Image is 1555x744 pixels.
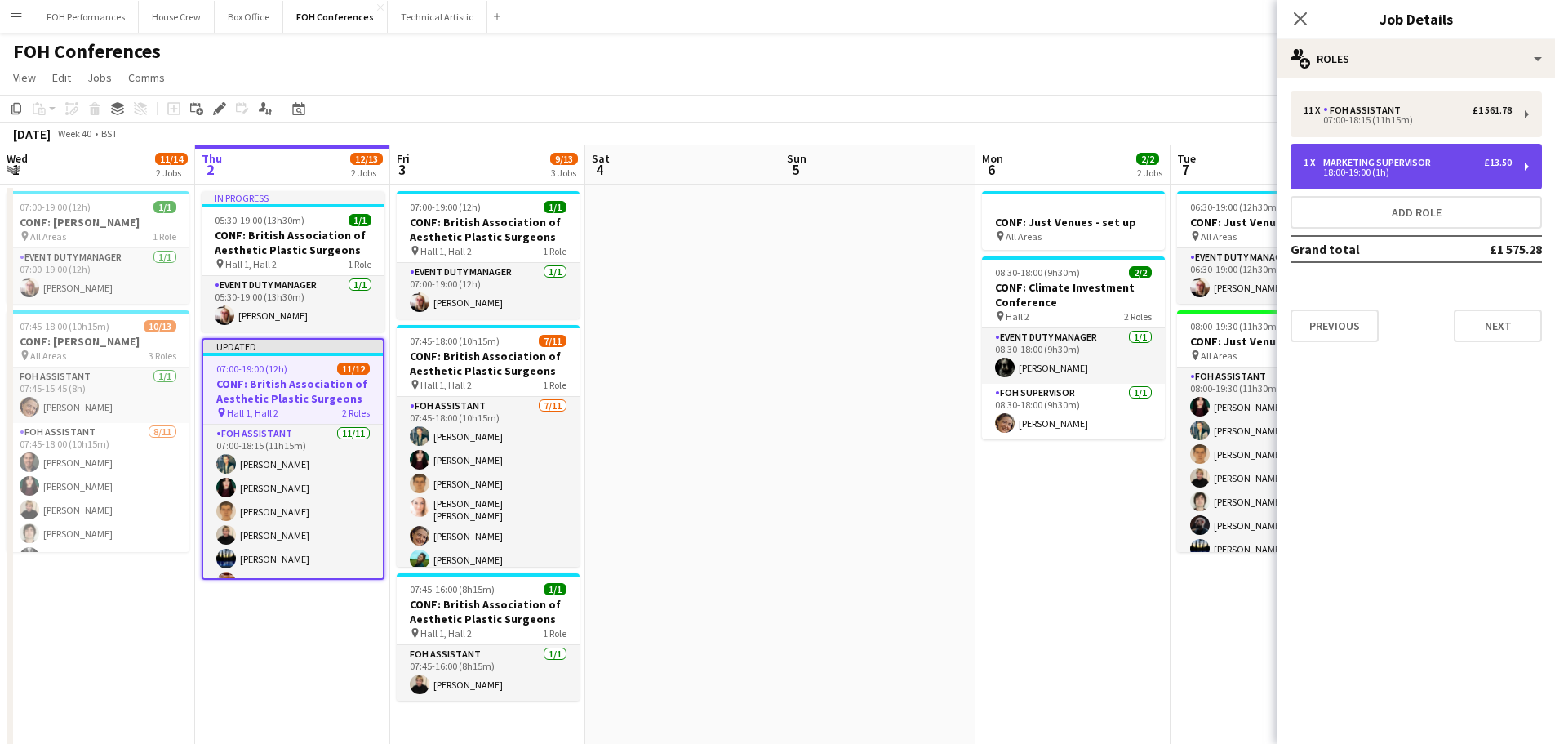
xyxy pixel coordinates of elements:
[1124,310,1152,323] span: 2 Roles
[202,151,222,166] span: Thu
[156,167,187,179] div: 2 Jobs
[283,1,388,33] button: FOH Conferences
[7,310,189,552] app-job-card: 07:45-18:00 (10h15m)10/13CONF: [PERSON_NAME] All Areas3 RolesFOH Assistant1/107:45-15:45 (8h)[PER...
[982,280,1165,310] h3: CONF: Climate Investment Conference
[397,325,580,567] app-job-card: 07:45-18:00 (10h15m)7/11CONF: British Association of Aesthetic Plastic Surgeons Hall 1, Hall 21 R...
[1323,105,1407,116] div: FOH Assistant
[349,214,371,226] span: 1/1
[52,70,71,85] span: Edit
[1006,230,1042,243] span: All Areas
[543,627,566,639] span: 1 Role
[1291,236,1439,262] td: Grand total
[592,151,610,166] span: Sat
[54,127,95,140] span: Week 40
[7,151,28,166] span: Wed
[1177,215,1360,229] h3: CONF: Just Venues
[144,320,176,332] span: 10/13
[1190,320,1280,332] span: 08:00-19:30 (11h30m)
[7,215,189,229] h3: CONF: [PERSON_NAME]
[348,258,371,270] span: 1 Role
[153,201,176,213] span: 1/1
[202,228,384,257] h3: CONF: British Association of Aesthetic Plastic Surgeons
[215,214,304,226] span: 05:30-19:00 (13h30m)
[13,70,36,85] span: View
[543,245,566,257] span: 1 Role
[122,67,171,88] a: Comms
[1177,310,1360,552] div: 08:00-19:30 (11h30m)10/11CONF: Just Venues All Areas1 RoleFOH Assistant10/1108:00-19:30 (11h30m)[...
[410,335,500,347] span: 07:45-18:00 (10h15m)
[1277,8,1555,29] h3: Job Details
[30,350,66,362] span: All Areas
[543,379,566,391] span: 1 Role
[351,167,382,179] div: 2 Jobs
[982,191,1165,250] app-job-card: CONF: Just Venues - set up All Areas
[787,151,806,166] span: Sun
[153,230,176,243] span: 1 Role
[30,230,66,243] span: All Areas
[1201,230,1237,243] span: All Areas
[982,384,1165,439] app-card-role: FOH Supervisor1/108:30-18:00 (9h30m)[PERSON_NAME]
[1484,157,1512,168] div: £13.50
[350,153,383,165] span: 12/13
[1304,157,1323,168] div: 1 x
[397,349,580,378] h3: CONF: British Association of Aesthetic Plastic Surgeons
[1177,248,1360,304] app-card-role: Event Duty Manager1/106:30-19:00 (12h30m)[PERSON_NAME]
[1304,116,1512,124] div: 07:00-18:15 (11h15m)
[1177,191,1360,304] div: 06:30-19:00 (12h30m)1/1CONF: Just Venues All Areas1 RoleEvent Duty Manager1/106:30-19:00 (12h30m)...
[1177,151,1196,166] span: Tue
[46,67,78,88] a: Edit
[202,276,384,332] app-card-role: Event Duty Manager1/105:30-19:00 (13h30m)[PERSON_NAME]
[980,160,1003,179] span: 6
[1473,105,1512,116] div: £1 561.78
[982,256,1165,439] div: 08:30-18:00 (9h30m)2/2CONF: Climate Investment Conference Hall 22 RolesEvent Duty Manager1/108:30...
[128,70,165,85] span: Comms
[1291,196,1542,229] button: Add role
[216,363,287,375] span: 07:00-19:00 (12h)
[149,350,176,362] span: 3 Roles
[87,70,112,85] span: Jobs
[1136,153,1159,165] span: 2/2
[7,368,189,423] app-card-role: FOH Assistant1/107:45-15:45 (8h)[PERSON_NAME]
[1175,160,1196,179] span: 7
[544,583,566,595] span: 1/1
[33,1,139,33] button: FOH Performances
[1291,310,1379,342] button: Previous
[982,215,1165,229] h3: CONF: Just Venues - set up
[1137,167,1162,179] div: 2 Jobs
[227,407,278,419] span: Hall 1, Hall 2
[81,67,118,88] a: Jobs
[13,126,51,142] div: [DATE]
[420,245,472,257] span: Hall 1, Hall 2
[397,263,580,319] app-card-role: Event Duty Manager1/107:00-19:00 (12h)[PERSON_NAME]
[397,573,580,701] app-job-card: 07:45-16:00 (8h15m)1/1CONF: British Association of Aesthetic Plastic Surgeons Hall 1, Hall 21 Rol...
[397,597,580,626] h3: CONF: British Association of Aesthetic Plastic Surgeons
[20,320,109,332] span: 07:45-18:00 (10h15m)
[397,191,580,319] app-job-card: 07:00-19:00 (12h)1/1CONF: British Association of Aesthetic Plastic Surgeons Hall 1, Hall 21 RoleE...
[397,151,410,166] span: Fri
[1454,310,1542,342] button: Next
[420,379,472,391] span: Hall 1, Hall 2
[7,67,42,88] a: View
[397,215,580,244] h3: CONF: British Association of Aesthetic Plastic Surgeons
[202,191,384,204] div: In progress
[202,191,384,332] app-job-card: In progress05:30-19:00 (13h30m)1/1CONF: British Association of Aesthetic Plastic Surgeons Hall 1,...
[215,1,283,33] button: Box Office
[1129,266,1152,278] span: 2/2
[202,338,384,580] app-job-card: Updated07:00-19:00 (12h)11/12CONF: British Association of Aesthetic Plastic Surgeons Hall 1, Hall...
[7,191,189,304] app-job-card: 07:00-19:00 (12h)1/1CONF: [PERSON_NAME] All Areas1 RoleEvent Duty Manager1/107:00-19:00 (12h)[PER...
[420,627,472,639] span: Hall 1, Hall 2
[199,160,222,179] span: 2
[544,201,566,213] span: 1/1
[4,160,28,179] span: 1
[13,39,161,64] h1: FOH Conferences
[101,127,118,140] div: BST
[410,583,495,595] span: 07:45-16:00 (8h15m)
[1177,368,1360,660] app-card-role: FOH Assistant10/1108:00-19:30 (11h30m)[PERSON_NAME][PERSON_NAME][PERSON_NAME][PERSON_NAME][PERSON...
[155,153,188,165] span: 11/14
[7,423,189,715] app-card-role: FOH Assistant8/1107:45-18:00 (10h15m)[PERSON_NAME][PERSON_NAME][PERSON_NAME][PERSON_NAME][PERSON_...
